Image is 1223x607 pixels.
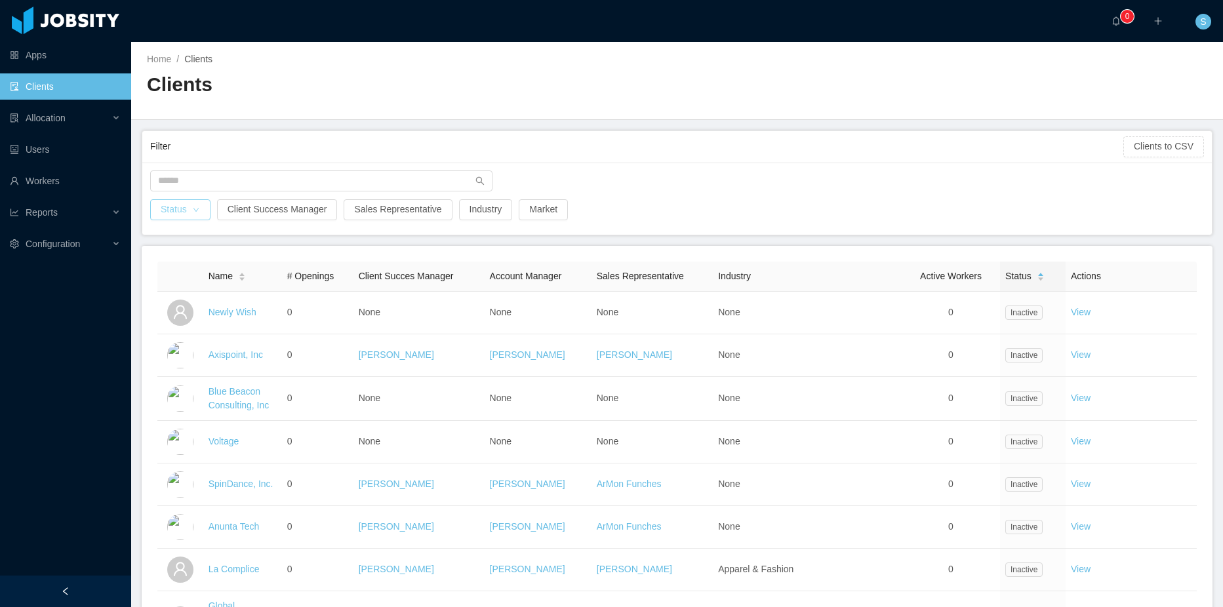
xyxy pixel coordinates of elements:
span: None [359,393,380,403]
i: icon: caret-down [239,276,246,280]
i: icon: setting [10,239,19,248]
span: None [597,436,618,446]
i: icon: line-chart [10,208,19,217]
span: Inactive [1005,520,1043,534]
div: Filter [150,134,1123,159]
img: aae1d1a0-bfc5-11eb-bf10-fba6b6672c7a_60fae19f89398-400w.png [167,471,193,498]
td: 0 [902,506,1000,549]
span: Account Manager [490,271,562,281]
a: View [1071,479,1091,489]
i: icon: user [172,304,188,320]
button: Clients to CSV [1123,136,1204,157]
img: f8948e00-8a16-11e8-9303-ebe3eaf4ad1b_5b4e7805e0a2a-400w.png [167,429,193,455]
h2: Clients [147,71,677,98]
span: None [718,349,740,360]
a: [PERSON_NAME] [490,564,565,574]
span: Inactive [1005,562,1043,577]
a: [PERSON_NAME] [359,479,434,489]
span: Inactive [1005,477,1043,492]
a: SpinDance, Inc. [209,479,273,489]
a: ArMon Funches [597,521,662,532]
span: Client Succes Manager [359,271,454,281]
a: View [1071,393,1091,403]
i: icon: plus [1153,16,1163,26]
div: Sort [1037,271,1045,280]
td: 0 [902,421,1000,463]
td: 0 [902,549,1000,591]
a: La Complice [209,564,260,574]
span: # Openings [287,271,334,281]
a: [PERSON_NAME] [597,349,672,360]
span: Apparel & Fashion [718,564,793,574]
span: None [490,393,511,403]
span: Actions [1071,271,1101,281]
span: / [176,54,179,64]
button: Industry [459,199,513,220]
a: Home [147,54,171,64]
button: Statusicon: down [150,199,211,220]
a: Blue Beacon Consulting, Inc [209,386,270,410]
a: Newly Wish [209,307,256,317]
span: None [490,436,511,446]
td: 0 [902,463,1000,506]
i: icon: caret-up [239,271,246,275]
i: icon: caret-up [1037,271,1044,275]
td: 0 [282,377,353,421]
a: [PERSON_NAME] [359,564,434,574]
i: icon: search [475,176,485,186]
span: Active Workers [920,271,982,281]
button: Sales Representative [344,199,452,220]
span: Sales Representative [597,271,684,281]
a: [PERSON_NAME] [597,564,672,574]
img: 6a99a840-fa44-11e7-acf7-a12beca8be8a_5a5d51fe797d3-400w.png [167,385,193,412]
td: 0 [902,292,1000,334]
a: View [1071,436,1091,446]
a: icon: robotUsers [10,136,121,163]
a: [PERSON_NAME] [359,521,434,532]
a: Axispoint, Inc [209,349,263,360]
td: 0 [282,506,353,549]
span: None [718,436,740,446]
a: [PERSON_NAME] [490,521,565,532]
span: None [718,393,740,403]
i: icon: user [172,561,188,577]
i: icon: solution [10,113,19,123]
span: None [718,479,740,489]
a: View [1071,564,1091,574]
a: [PERSON_NAME] [490,349,565,360]
span: Configuration [26,239,80,249]
span: Inactive [1005,348,1043,362]
span: None [597,393,618,403]
span: None [597,307,618,317]
span: Inactive [1005,391,1043,406]
span: Clients [184,54,212,64]
td: 0 [282,292,353,334]
a: icon: userWorkers [10,168,121,194]
td: 0 [902,334,1000,377]
span: S [1200,14,1206,29]
a: icon: auditClients [10,73,121,100]
td: 0 [282,334,353,377]
span: Industry [718,271,751,281]
a: View [1071,349,1091,360]
span: None [359,307,380,317]
span: Inactive [1005,435,1043,449]
a: View [1071,307,1091,317]
span: None [718,521,740,532]
img: cef42840-c88b-11eb-ab7d-1922e3c6a071_60dce796b4fd6-400w.png [167,342,193,368]
button: Client Success Manager [217,199,338,220]
button: Market [519,199,568,220]
span: None [490,307,511,317]
span: None [718,307,740,317]
a: View [1071,521,1091,532]
a: icon: appstoreApps [10,42,121,68]
a: Voltage [209,436,239,446]
span: None [359,436,380,446]
td: 0 [902,377,1000,421]
span: Reports [26,207,58,218]
i: icon: bell [1112,16,1121,26]
td: 0 [282,421,353,463]
a: [PERSON_NAME] [359,349,434,360]
a: Anunta Tech [209,521,260,532]
sup: 0 [1121,10,1134,23]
